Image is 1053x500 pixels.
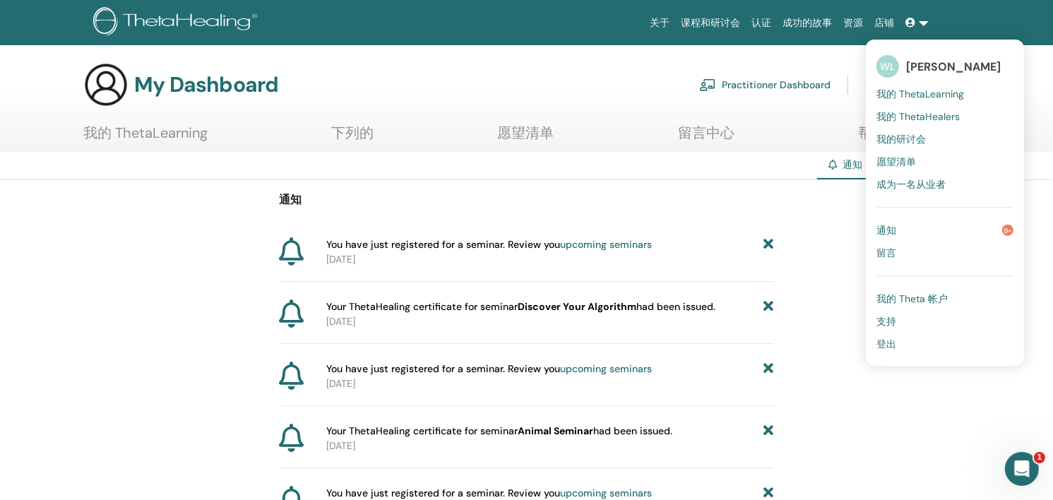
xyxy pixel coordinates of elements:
span: 通知 [843,158,862,171]
iframe: Intercom live chat [1005,452,1039,486]
a: Practitioner Dashboard [699,69,831,100]
span: You have just registered for a seminar. Review you [326,237,652,252]
img: chalkboard-teacher.svg [699,78,716,91]
span: Your ThetaHealing certificate for seminar had been issued. [326,424,672,439]
span: WL [876,55,899,78]
span: 成为一名从业者 [876,178,946,191]
p: [DATE] [326,252,774,267]
a: upcoming seminars [560,487,652,499]
b: Animal Seminar [518,424,593,437]
a: 留言 [876,242,1013,264]
span: 登出 [876,338,896,350]
a: 认证 [746,10,778,36]
span: 愿望清单 [876,155,916,168]
a: 支持 [876,310,1013,333]
a: 下列的 [331,124,374,152]
span: You have just registered for a seminar. Review you [326,362,652,376]
a: 通知9+ [876,219,1013,242]
a: 我的 ThetaHealers [876,105,1013,128]
span: 留言 [876,246,896,259]
span: 我的研讨会 [876,133,926,145]
span: 支持 [876,315,896,328]
p: [DATE] [326,376,774,391]
img: cog.svg [865,73,882,97]
h3: My Dashboard [134,72,278,97]
a: 我的帐户 [865,69,927,100]
a: WL[PERSON_NAME] [876,50,1013,83]
a: 愿望清单 [498,124,554,152]
a: 成为一名从业者 [876,173,1013,196]
p: [DATE] [326,314,774,329]
p: [DATE] [326,439,774,453]
img: logo.png [93,7,262,39]
a: 我的 Theta 帐户 [876,287,1013,310]
a: upcoming seminars [560,362,652,375]
span: Your ThetaHealing certificate for seminar had been issued. [326,299,715,314]
a: 登出 [876,333,1013,355]
span: 我的 ThetaLearning [876,88,964,100]
img: generic-user-icon.jpg [83,62,129,107]
span: 9+ [1002,225,1013,236]
a: 关于 [645,10,676,36]
a: 我的研讨会 [876,128,1013,150]
a: upcoming seminars [560,238,652,251]
a: 资源 [838,10,869,36]
a: 我的 ThetaLearning [83,124,208,152]
a: 留言中心 [678,124,734,152]
p: 通知 [280,191,774,208]
a: 愿望清单 [876,150,1013,173]
span: 我的 ThetaHealers [876,110,960,123]
a: 成功的故事 [778,10,838,36]
a: 帮助和资源 [858,124,929,152]
a: 课程和研讨会 [676,10,746,36]
a: 店铺 [869,10,900,36]
b: Discover Your Algorithm [518,300,636,313]
a: 我的 ThetaLearning [876,83,1013,105]
span: 通知 [876,224,896,237]
span: 1 [1034,452,1045,463]
span: [PERSON_NAME] [906,59,1001,74]
span: 我的 Theta 帐户 [876,292,948,305]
